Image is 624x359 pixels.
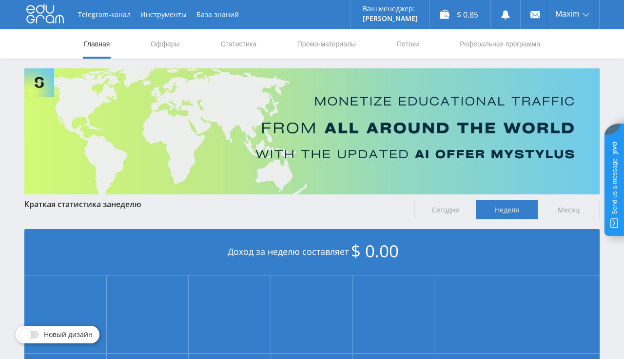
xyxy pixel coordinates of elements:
[363,15,418,22] p: [PERSON_NAME]
[111,199,141,210] span: неделю
[44,331,93,338] span: Новый дизайн
[459,29,541,59] a: Реферальная программа
[24,200,405,209] div: Краткая статистика за
[396,29,420,59] a: Потоки
[150,29,181,59] a: Офферы
[414,200,476,219] span: Сегодня
[24,68,600,194] img: Banner
[351,239,399,262] span: $ 0.00
[219,29,257,59] a: Статистика
[83,29,111,59] a: Главная
[476,200,538,219] span: Неделя
[363,5,418,13] p: Ваш менеджер:
[538,200,600,219] span: Месяц
[296,29,357,59] a: Промо-материалы
[555,10,580,18] span: Maxim
[24,229,600,275] div: Доход за неделю составляет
